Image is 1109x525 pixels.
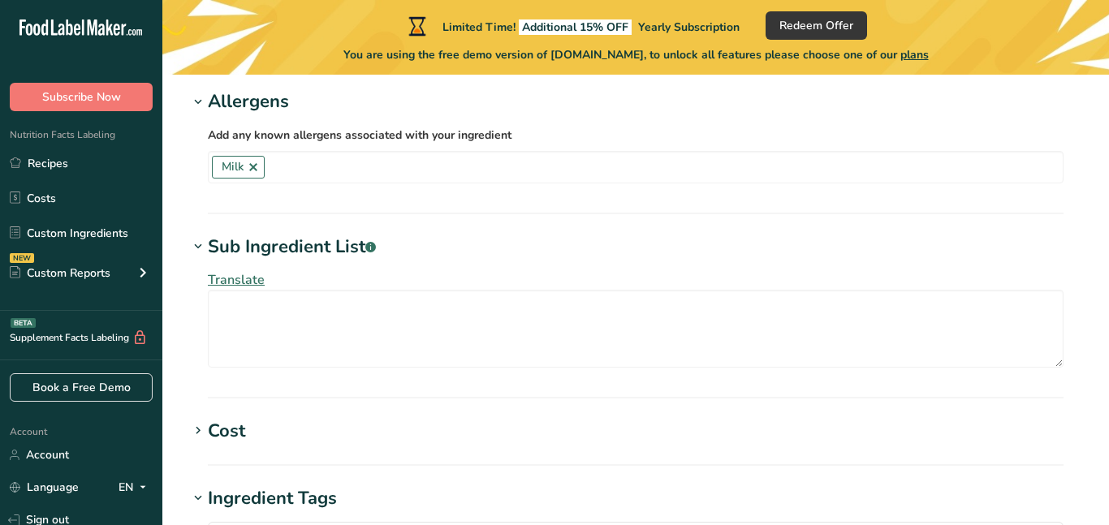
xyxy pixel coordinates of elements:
[766,11,867,40] button: Redeem Offer
[638,19,740,35] span: Yearly Subscription
[208,271,265,289] span: Translate
[42,88,121,105] span: Subscribe Now
[779,17,853,34] span: Redeem Offer
[10,253,34,263] div: NEW
[208,88,289,115] div: Allergens
[10,265,110,282] div: Custom Reports
[900,47,929,62] span: plans
[10,373,153,402] a: Book a Free Demo
[208,234,376,260] div: Sub Ingredient List
[208,418,245,445] div: Cost
[208,485,337,512] div: Ingredient Tags
[343,46,929,63] span: You are using the free demo version of [DOMAIN_NAME], to unlock all features please choose one of...
[10,473,79,501] a: Language
[10,83,153,111] button: Subscribe Now
[208,127,511,143] span: Add any known allergens associated with your ingredient
[519,19,632,35] span: Additional 15% OFF
[222,158,244,176] span: Milk
[11,318,36,328] div: BETA
[119,478,153,497] div: EN
[405,16,740,36] div: Limited Time!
